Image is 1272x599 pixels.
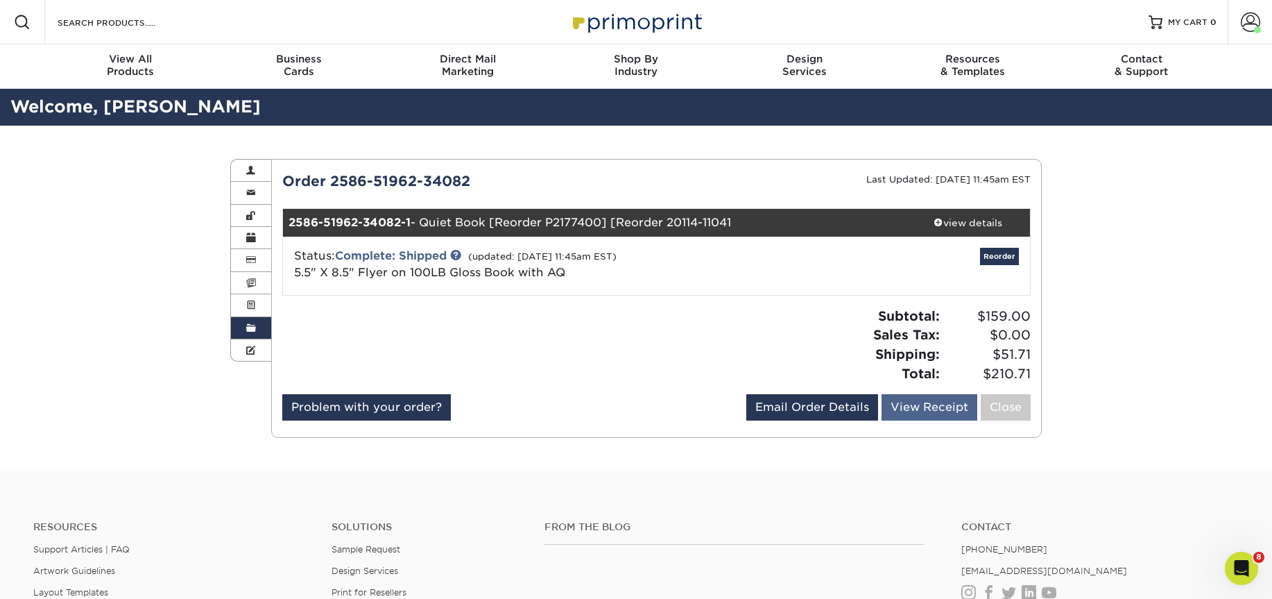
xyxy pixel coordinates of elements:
a: Complete: Shipped [335,249,447,262]
span: 8 [1253,552,1264,563]
div: Marketing [384,53,552,78]
small: Last Updated: [DATE] 11:45am EST [866,174,1031,185]
a: Contact [961,521,1239,533]
input: SEARCH PRODUCTS..... [56,14,191,31]
a: [PHONE_NUMBER] [961,544,1047,555]
a: View AllProducts [46,44,215,89]
div: Products [46,53,215,78]
a: Email Order Details [746,394,878,421]
span: Contact [1057,53,1226,65]
a: BusinessCards [215,44,384,89]
small: (updated: [DATE] 11:45am EST) [468,251,617,262]
span: Resources [888,53,1057,65]
span: View All [46,53,215,65]
div: Industry [552,53,721,78]
span: 5.5" X 8.5" Flyer on 100LB Gloss Book with AQ [294,266,565,279]
span: $0.00 [944,326,1031,345]
strong: 2586-51962-34082-1 [289,216,411,229]
span: $159.00 [944,307,1031,326]
strong: Subtotal: [878,308,940,323]
h4: From the Blog [544,521,925,533]
strong: Shipping: [875,346,940,362]
strong: Sales Tax: [873,327,940,342]
div: - Quiet Book [Reorder P2177400] [Reorder 20114-11041 [283,209,906,237]
span: 0 [1210,17,1217,27]
a: DesignServices [720,44,888,89]
a: Print for Resellers [332,587,406,598]
a: View Receipt [882,394,977,421]
span: MY CART [1168,17,1207,28]
a: Close [981,394,1031,421]
span: Business [215,53,384,65]
a: [EMAIL_ADDRESS][DOMAIN_NAME] [961,566,1127,576]
div: & Support [1057,53,1226,78]
div: Order 2586-51962-34082 [272,171,657,192]
span: $51.71 [944,345,1031,364]
img: Primoprint [567,7,705,37]
a: Reorder [980,248,1019,265]
span: $210.71 [944,364,1031,384]
div: view details [905,216,1030,230]
a: Shop ByIndustry [552,44,721,89]
a: Sample Request [332,544,400,555]
div: Status: [284,248,781,281]
div: & Templates [888,53,1057,78]
strong: Total: [902,366,940,381]
a: Problem with your order? [282,394,451,421]
a: Resources& Templates [888,44,1057,89]
div: Services [720,53,888,78]
iframe: Intercom live chat [1225,552,1258,585]
a: Support Articles | FAQ [33,544,130,555]
a: Contact& Support [1057,44,1226,89]
a: Direct MailMarketing [384,44,552,89]
div: Cards [215,53,384,78]
span: Direct Mail [384,53,552,65]
span: Shop By [552,53,721,65]
span: Design [720,53,888,65]
h4: Resources [33,521,311,533]
h4: Solutions [332,521,524,533]
a: Design Services [332,566,398,576]
a: view details [905,209,1030,237]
